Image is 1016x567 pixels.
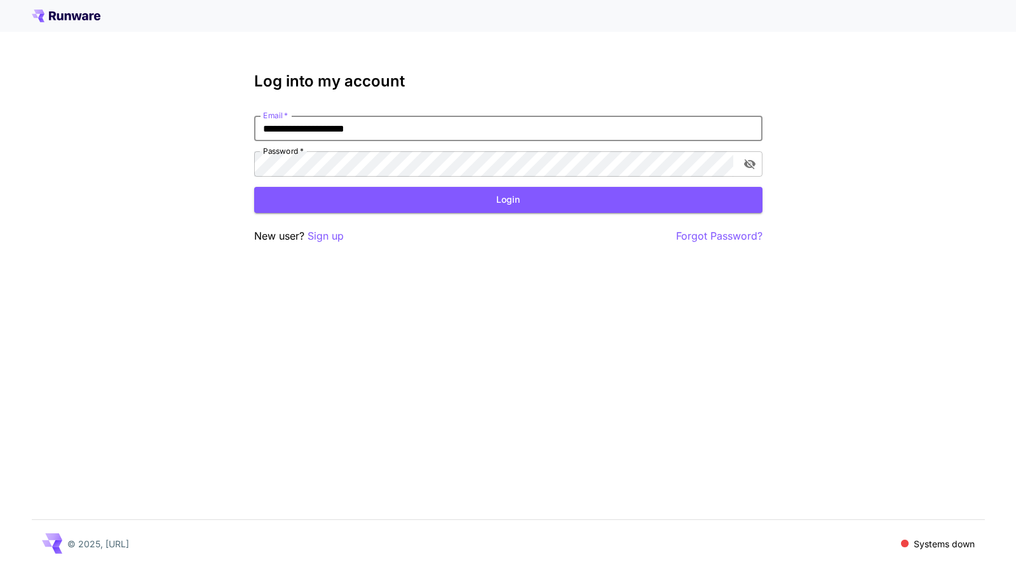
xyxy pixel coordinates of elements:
label: Password [263,146,304,156]
button: Forgot Password? [676,228,762,244]
label: Email [263,110,288,121]
p: © 2025, [URL] [67,537,129,550]
p: New user? [254,228,344,244]
p: Systems down [914,537,975,550]
h3: Log into my account [254,72,762,90]
button: toggle password visibility [738,153,761,175]
button: Sign up [308,228,344,244]
button: Login [254,187,762,213]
